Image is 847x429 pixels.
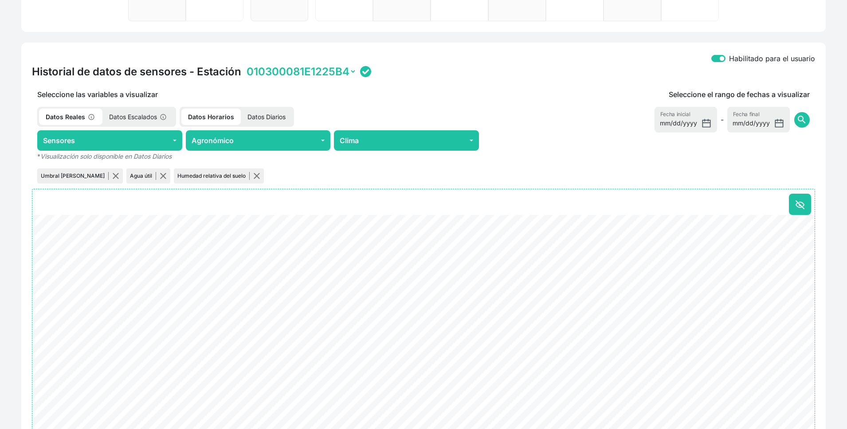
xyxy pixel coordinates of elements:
[794,112,810,128] button: search
[245,65,357,78] select: Station selector
[721,114,724,125] span: -
[729,53,815,64] label: Habilitado para el usuario
[334,130,479,151] button: Clima
[186,130,331,151] button: Agronómico
[39,109,102,125] p: Datos Reales
[102,109,174,125] p: Datos Escalados
[181,109,241,125] p: Datos Horarios
[669,89,810,100] p: Seleccione el rango de fechas a visualizar
[177,172,250,180] p: Humedad relativa del suelo
[37,130,182,151] button: Sensores
[796,114,807,125] span: search
[40,152,172,160] em: Visualización solo disponible en Datos Diarios
[41,172,109,180] p: Umbral [PERSON_NAME]
[32,89,484,100] p: Seleccione las variables a visualizar
[241,109,292,125] p: Datos Diarios
[360,66,371,77] img: status
[789,194,811,215] button: Ocultar todo
[130,172,156,180] p: Agua útil
[32,65,241,78] h4: Historial de datos de sensores - Estación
